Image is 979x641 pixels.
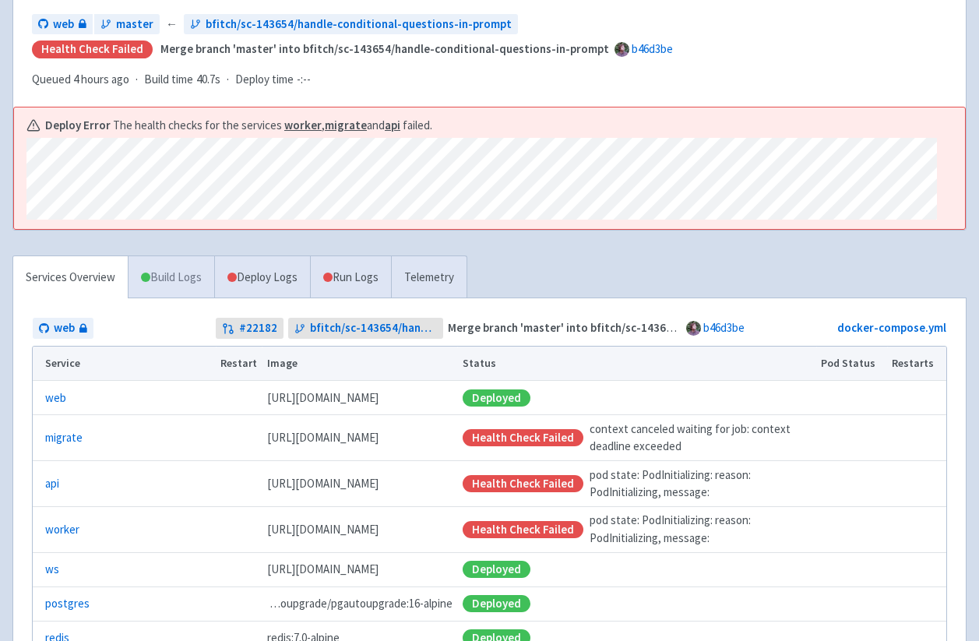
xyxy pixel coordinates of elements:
span: -:-- [297,71,311,89]
a: web [33,318,93,339]
div: Deployed [463,595,530,612]
span: web [53,16,74,33]
a: b46d3be [703,320,745,335]
a: api [385,118,400,132]
a: migrate [325,118,367,132]
a: ws [45,561,59,579]
th: Service [33,347,216,381]
span: pgautoupgrade/pgautoupgrade:16-alpine [267,595,453,613]
span: bfitch/sc-143654/handle-conditional-questions-in-prompt [310,319,437,337]
span: [DOMAIN_NAME][URL] [267,561,379,579]
th: Restart [216,347,262,381]
a: bfitch/sc-143654/handle-conditional-questions-in-prompt [288,318,443,339]
a: worker [284,118,322,132]
strong: Merge branch 'master' into bfitch/sc-143654/handle-conditional-questions-in-prompt [160,41,609,56]
time: 4 hours ago [73,72,129,86]
div: Health check failed [32,41,153,58]
div: Health check failed [463,475,583,492]
span: [DOMAIN_NAME][URL] [267,429,379,447]
span: Deploy time [235,71,294,89]
a: Services Overview [13,256,128,299]
strong: Merge branch 'master' into bfitch/sc-143654/handle-conditional-questions-in-prompt [448,320,896,335]
th: Restarts [887,347,946,381]
th: Pod Status [816,347,887,381]
span: bfitch/sc-143654/handle-conditional-questions-in-prompt [206,16,512,33]
a: bfitch/sc-143654/handle-conditional-questions-in-prompt [184,14,518,35]
span: ← [166,16,178,33]
a: Telemetry [391,256,467,299]
a: postgres [45,595,90,613]
a: Build Logs [129,256,214,299]
div: · · [32,71,320,89]
span: web [54,319,75,337]
div: Health check failed [463,429,583,446]
a: Run Logs [310,256,391,299]
th: Image [262,347,457,381]
span: [DOMAIN_NAME][URL] [267,521,379,539]
div: Deployed [463,561,530,578]
span: master [116,16,153,33]
a: #22182 [216,318,283,339]
a: master [94,14,160,35]
div: Deployed [463,389,530,407]
div: pod state: PodInitializing: reason: PodInitializing, message: [463,467,812,502]
a: worker [45,521,79,539]
strong: # 22182 [239,319,277,337]
b: Deploy Error [45,117,111,135]
a: b46d3be [632,41,673,56]
div: context canceled waiting for job: context deadline exceeded [463,421,812,456]
span: 40.7s [196,71,220,89]
div: Health check failed [463,521,583,538]
span: Queued [32,72,129,86]
a: migrate [45,429,83,447]
span: The health checks for the services , and failed. [113,117,432,135]
div: pod state: PodInitializing: reason: PodInitializing, message: [463,512,812,547]
a: api [45,475,59,493]
a: web [45,389,66,407]
a: docker-compose.yml [837,320,946,335]
span: [DOMAIN_NAME][URL] [267,389,379,407]
span: [DOMAIN_NAME][URL] [267,475,379,493]
span: Build time [144,71,193,89]
a: Deploy Logs [214,256,310,299]
a: web [32,14,93,35]
th: Status [457,347,815,381]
